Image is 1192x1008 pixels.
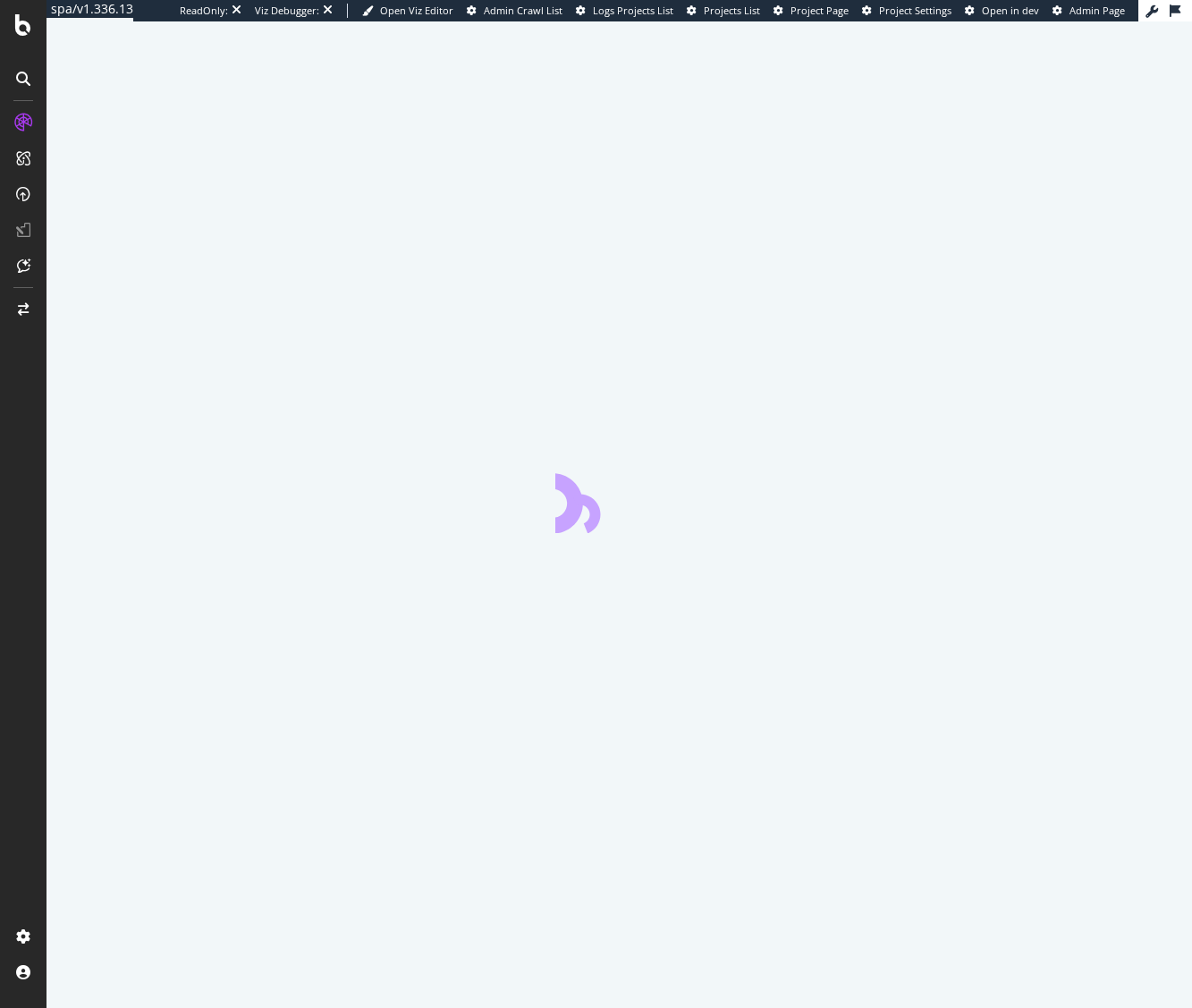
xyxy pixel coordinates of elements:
a: Open Viz Editor [362,4,453,18]
a: Project Settings [862,4,951,18]
span: Project Settings [879,4,951,17]
span: Projects List [704,4,760,17]
a: Admin Page [1053,4,1125,18]
div: animation [555,469,684,533]
span: Logs Projects List [593,4,673,17]
span: Project Page [790,4,849,17]
a: Open in dev [965,4,1039,18]
a: Project Page [774,4,849,18]
span: Open Viz Editor [380,4,453,17]
a: Projects List [687,4,760,18]
span: Admin Crawl List [484,4,562,17]
div: Viz Debugger: [255,4,319,18]
span: Admin Page [1069,4,1125,17]
a: Admin Crawl List [467,4,562,18]
a: Logs Projects List [576,4,673,18]
div: ReadOnly: [180,4,228,18]
span: Open in dev [982,4,1039,17]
